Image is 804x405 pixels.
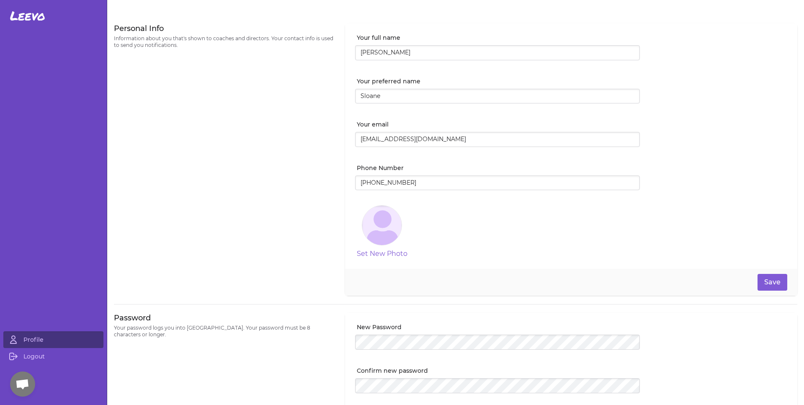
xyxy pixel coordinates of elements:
[355,45,640,60] input: Richard Button
[355,132,640,147] input: richard@example.com
[357,249,407,259] button: Set New Photo
[355,175,640,191] input: Your phone number
[357,77,640,85] label: Your preferred name
[3,331,103,348] a: Profile
[114,23,335,34] h3: Personal Info
[357,164,640,172] label: Phone Number
[10,371,35,397] a: Open chat
[355,89,640,104] input: Richard
[357,366,640,375] label: Confirm new password
[758,274,787,291] button: Save
[114,313,335,323] h3: Password
[357,34,640,42] label: Your full name
[357,120,640,129] label: Your email
[357,323,640,331] label: New Password
[114,325,335,338] p: Your password logs you into [GEOGRAPHIC_DATA]. Your password must be 8 characters or longer.
[114,35,335,49] p: Information about you that's shown to coaches and directors. Your contact info is used to send yo...
[3,348,103,365] a: Logout
[10,8,45,23] span: Leevo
